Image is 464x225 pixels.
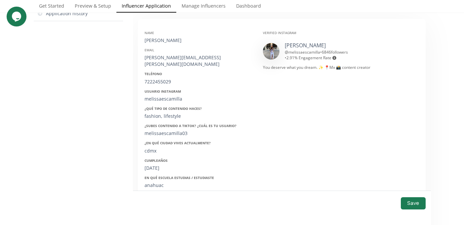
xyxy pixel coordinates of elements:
[46,10,88,17] div: Application history
[145,158,168,163] strong: Cumpleaños
[145,71,162,76] strong: Teléfono
[145,78,253,85] div: 7222455029
[322,49,348,55] span: 6846 followers
[145,141,211,145] strong: ¿En qué ciudad vives actualmente?
[145,130,253,137] div: melissaescamilla03
[263,65,371,70] div: You deserve what you dream. ✨ 📍Mx 📸 content creator
[145,30,253,35] div: Name
[263,43,279,60] img: 394031239_881859809606323_6647952269767454876_n.jpg
[145,96,253,102] div: melissaescamilla
[285,42,326,49] a: [PERSON_NAME]
[145,89,181,94] strong: Usuario Instagram
[145,113,253,119] div: fashion, lifestyle
[145,54,253,67] div: [PERSON_NAME][EMAIL_ADDRESS][PERSON_NAME][DOMAIN_NAME]
[286,55,336,61] span: 2.91 % Engagement Rate
[145,175,214,180] strong: En qué escuela estudias / estudiaste
[7,7,28,26] iframe: chat widget
[145,37,253,44] div: [PERSON_NAME]
[285,49,371,61] div: @ melissaescamilla • •
[401,197,425,209] button: Save
[145,123,236,128] strong: ¿Subes contenido a Tiktok? ¿Cuál es tu usuario?
[145,148,253,154] div: cdmx
[145,165,253,171] div: [DATE]
[145,182,253,189] div: anahuac
[145,106,202,111] strong: ¿Qué tipo de contenido haces?
[145,48,253,52] div: Email
[263,30,371,35] div: Verified Instagram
